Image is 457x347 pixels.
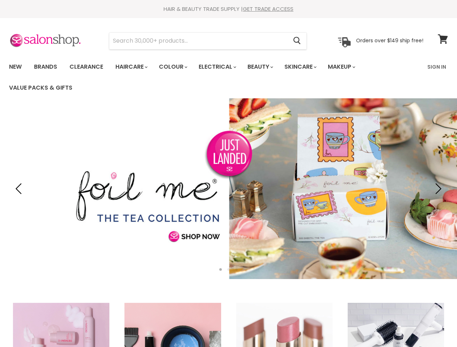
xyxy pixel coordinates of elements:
[110,59,152,74] a: Haircare
[109,32,307,50] form: Product
[153,59,192,74] a: Colour
[29,59,63,74] a: Brands
[242,59,278,74] a: Beauty
[109,33,287,49] input: Search
[219,268,222,271] li: Page dot 1
[227,268,230,271] li: Page dot 2
[279,59,321,74] a: Skincare
[4,56,423,98] ul: Main menu
[235,268,238,271] li: Page dot 3
[423,59,450,74] a: Sign In
[4,59,27,74] a: New
[430,181,444,196] button: Next
[4,80,78,95] a: Value Packs & Gifts
[193,59,241,74] a: Electrical
[356,37,423,44] p: Orders over $149 ship free!
[287,33,306,49] button: Search
[322,59,360,74] a: Makeup
[243,5,293,13] a: GET TRADE ACCESS
[64,59,109,74] a: Clearance
[13,181,27,196] button: Previous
